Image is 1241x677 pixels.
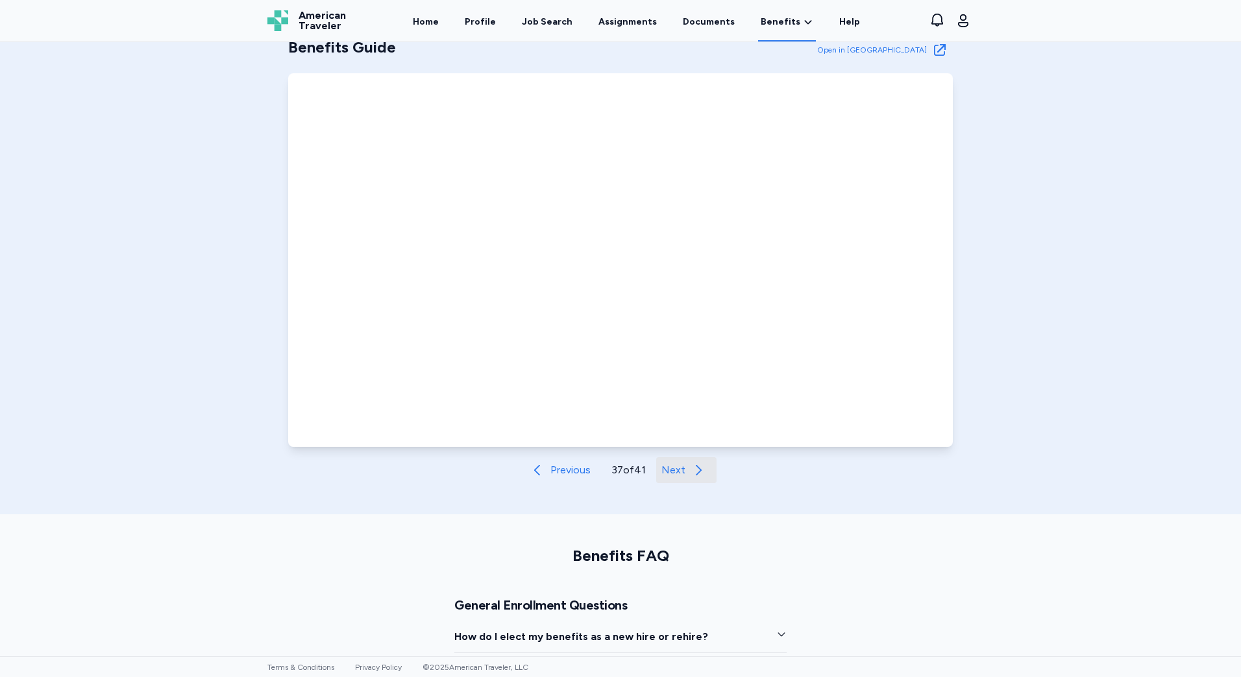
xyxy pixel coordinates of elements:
img: Logo [267,10,288,31]
button: How do I elect my benefits as a new hire or rehire? [454,629,787,653]
span: Previous [550,462,591,478]
h2: General Enrollment Questions [454,597,787,613]
a: Terms & Conditions [267,663,334,672]
a: Benefits [761,16,813,29]
span: Open in [GEOGRAPHIC_DATA] [817,45,927,55]
button: Previous [524,457,601,483]
a: Privacy Policy [355,663,402,672]
div: Job Search [522,16,572,29]
span: How do I elect my benefits as a new hire or rehire? [454,629,708,645]
h2: Benefits FAQ [572,545,669,566]
p: 37 of 41 [611,462,646,478]
h2: Benefits Guide [288,37,396,63]
span: Benefits [761,16,800,29]
button: Next [656,457,717,483]
a: Open in [GEOGRAPHIC_DATA] [807,37,953,63]
span: American Traveler [299,10,346,31]
span: © 2025 American Traveler, LLC [423,663,528,672]
span: Next [661,462,685,478]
